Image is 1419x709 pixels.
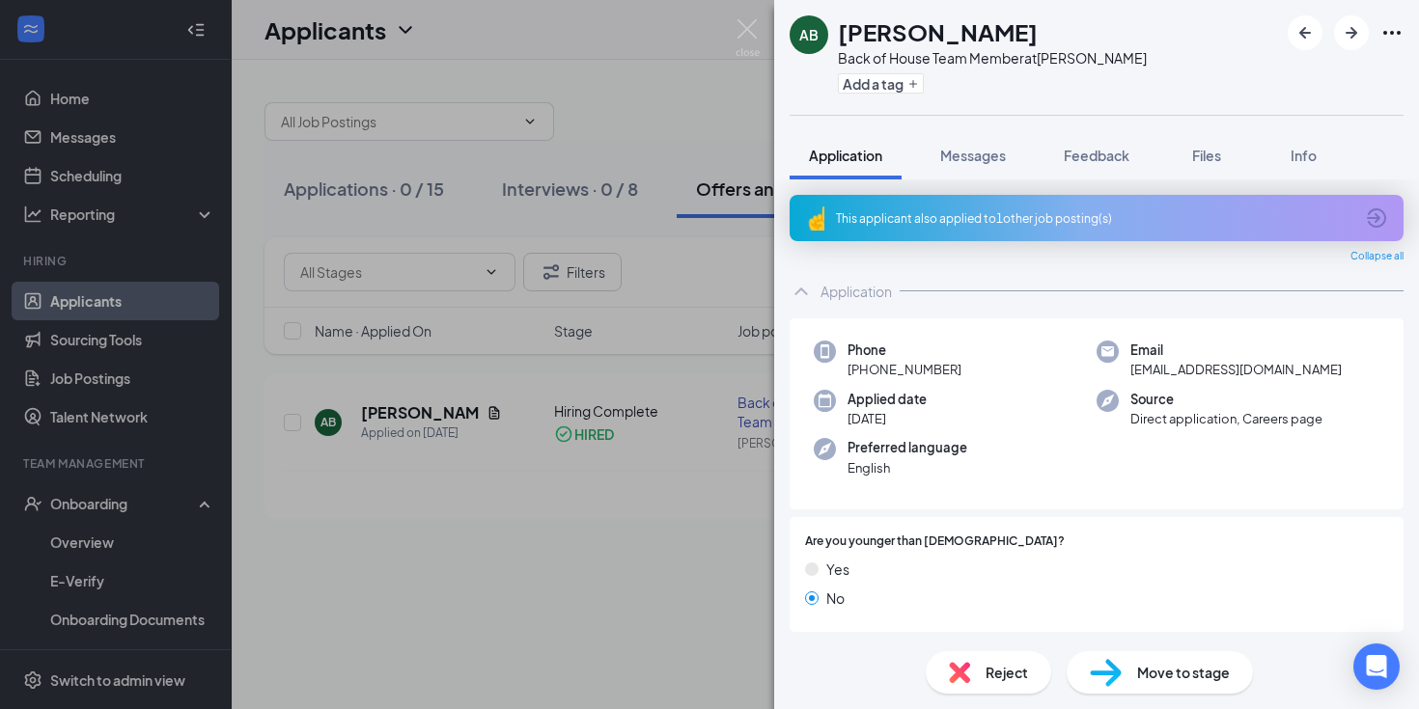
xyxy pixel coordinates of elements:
[1350,249,1404,264] span: Collapse all
[790,280,813,303] svg: ChevronUp
[1130,409,1322,428] span: Direct application, Careers page
[1130,360,1342,379] span: [EMAIL_ADDRESS][DOMAIN_NAME]
[1365,206,1388,230] svg: ArrowCircle
[848,360,961,379] span: [PHONE_NUMBER]
[940,147,1006,164] span: Messages
[1192,147,1221,164] span: Files
[1130,390,1322,409] span: Source
[1137,662,1230,683] span: Move to stage
[848,341,961,360] span: Phone
[838,15,1038,48] h1: [PERSON_NAME]
[848,409,927,428] span: [DATE]
[1294,21,1317,44] svg: ArrowLeftNew
[1380,21,1404,44] svg: Ellipses
[836,210,1353,227] div: This applicant also applied to 1 other job posting(s)
[799,25,819,44] div: AB
[986,662,1028,683] span: Reject
[848,458,967,477] span: English
[1334,15,1369,50] button: ArrowRight
[809,147,882,164] span: Application
[848,390,927,409] span: Applied date
[1064,147,1129,164] span: Feedback
[1288,15,1322,50] button: ArrowLeftNew
[826,587,845,609] span: No
[826,559,849,580] span: Yes
[848,438,967,457] span: Preferred language
[838,73,924,94] button: PlusAdd a tag
[1130,341,1342,360] span: Email
[907,78,919,90] svg: Plus
[838,48,1147,68] div: Back of House Team Member at [PERSON_NAME]
[1353,643,1400,690] div: Open Intercom Messenger
[805,532,1065,551] span: Are you younger than [DEMOGRAPHIC_DATA]?
[1291,147,1317,164] span: Info
[821,282,892,301] div: Application
[1340,21,1363,44] svg: ArrowRight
